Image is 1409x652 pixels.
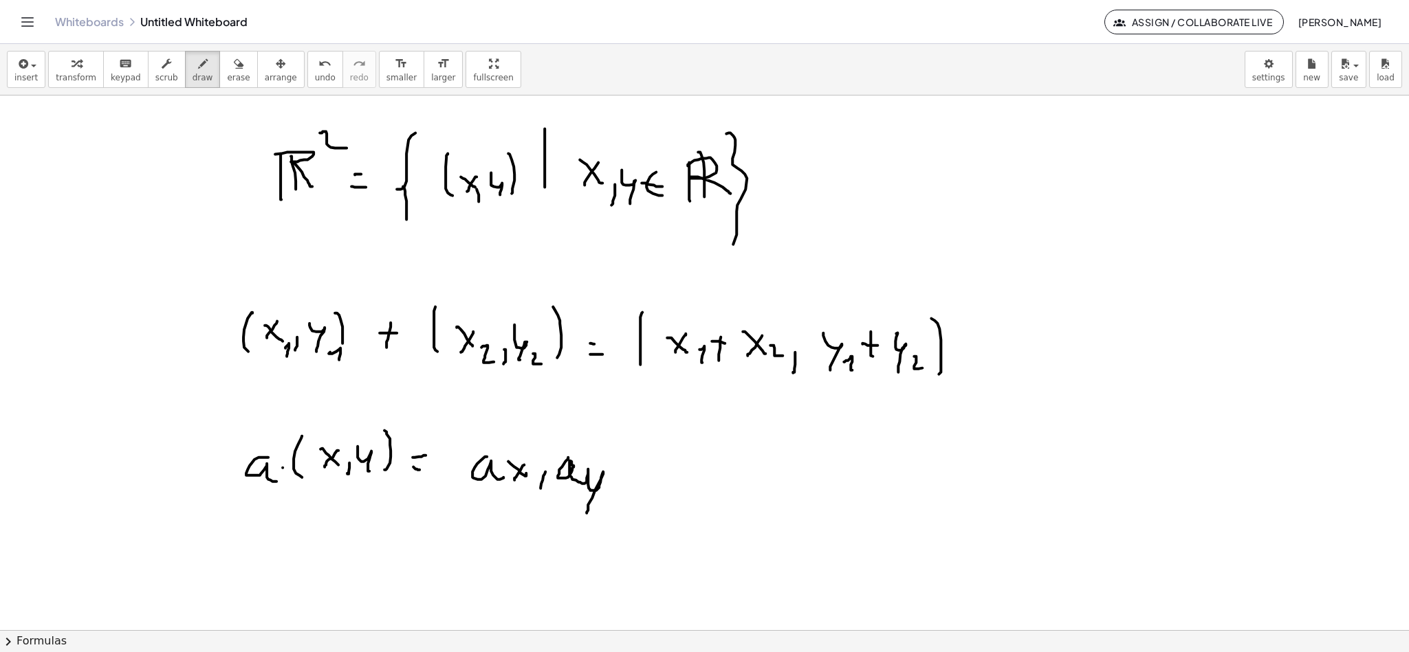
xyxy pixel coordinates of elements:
[148,51,186,88] button: scrub
[1298,16,1381,28] span: [PERSON_NAME]
[350,73,369,82] span: redo
[1252,73,1285,82] span: settings
[424,51,463,88] button: format_sizelarger
[318,56,331,72] i: undo
[7,51,45,88] button: insert
[1287,10,1392,34] button: [PERSON_NAME]
[48,51,104,88] button: transform
[1331,51,1366,88] button: save
[437,56,450,72] i: format_size
[257,51,305,88] button: arrange
[386,73,417,82] span: smaller
[1377,73,1395,82] span: load
[265,73,297,82] span: arrange
[315,73,336,82] span: undo
[1104,10,1284,34] button: Assign / Collaborate Live
[219,51,257,88] button: erase
[185,51,221,88] button: draw
[1339,73,1358,82] span: save
[111,73,141,82] span: keypad
[56,73,96,82] span: transform
[17,11,39,33] button: Toggle navigation
[119,56,132,72] i: keyboard
[193,73,213,82] span: draw
[1116,16,1272,28] span: Assign / Collaborate Live
[395,56,408,72] i: format_size
[379,51,424,88] button: format_sizesmaller
[14,73,38,82] span: insert
[103,51,149,88] button: keyboardkeypad
[466,51,521,88] button: fullscreen
[1296,51,1329,88] button: new
[1369,51,1402,88] button: load
[431,73,455,82] span: larger
[473,73,513,82] span: fullscreen
[342,51,376,88] button: redoredo
[55,15,124,29] a: Whiteboards
[155,73,178,82] span: scrub
[1245,51,1293,88] button: settings
[227,73,250,82] span: erase
[353,56,366,72] i: redo
[1303,73,1320,82] span: new
[307,51,343,88] button: undoundo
